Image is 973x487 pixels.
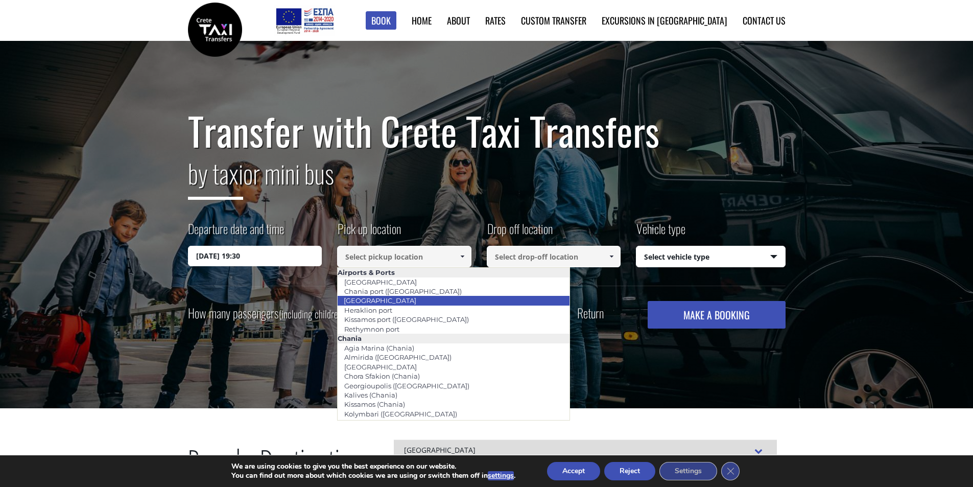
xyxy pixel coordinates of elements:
a: Chania port ([GEOGRAPHIC_DATA]) [338,284,468,298]
a: Book [366,11,396,30]
input: Select drop-off location [487,246,621,267]
button: MAKE A BOOKING [648,301,785,329]
button: settings [488,471,514,480]
a: Chora Sfakion (Chania) [338,369,426,383]
img: e-bannersEUERDF180X90.jpg [274,5,335,36]
button: Settings [659,462,717,480]
span: Select vehicle type [636,246,785,268]
span: Popular [187,440,259,487]
a: About [447,14,470,27]
button: Reject [604,462,655,480]
a: Almirida ([GEOGRAPHIC_DATA]) [338,350,458,364]
label: Vehicle type [636,220,685,246]
button: Accept [547,462,600,480]
a: Rates [485,14,506,27]
a: Kissamos port ([GEOGRAPHIC_DATA]) [338,312,476,327]
label: Return [577,307,604,319]
a: [GEOGRAPHIC_DATA] [338,360,423,374]
label: Pick up location [337,220,401,246]
a: Show All Items [603,246,620,267]
label: Drop off location [487,220,553,246]
button: Close GDPR Cookie Banner [721,462,740,480]
div: [GEOGRAPHIC_DATA] [394,439,777,462]
p: We are using cookies to give you the best experience on our website. [231,462,515,471]
a: Custom Transfer [521,14,586,27]
h1: Transfer with Crete Taxi Transfers [188,109,786,152]
a: [GEOGRAPHIC_DATA] [338,275,423,289]
a: Heraklion port [338,303,399,317]
a: Georgioupolis ([GEOGRAPHIC_DATA]) [338,379,476,393]
a: Agia Marina (Chania) [338,341,421,355]
small: (including children) [279,306,345,321]
input: Select pickup location [337,246,471,267]
a: [GEOGRAPHIC_DATA] [337,293,423,308]
img: Crete Taxi Transfers | Safe Taxi Transfer Services from to Heraklion Airport, Chania Airport, Ret... [188,3,242,57]
li: Airports & Ports [338,268,569,277]
a: Kolymbari ([GEOGRAPHIC_DATA]) [338,407,464,421]
a: Rethymnon port [338,322,406,336]
a: Excursions in [GEOGRAPHIC_DATA] [602,14,727,27]
p: You can find out more about which cookies we are using or switch them off in . [231,471,515,480]
a: Crete Taxi Transfers | Safe Taxi Transfer Services from to Heraklion Airport, Chania Airport, Ret... [188,23,242,34]
label: Departure date and time [188,220,284,246]
h2: or mini bus [188,152,786,207]
a: Home [412,14,432,27]
a: Kalives (Chania) [338,388,404,402]
a: Kissamos (Chania) [338,397,412,411]
a: Show All Items [454,246,470,267]
label: How many passengers ? [188,301,350,326]
li: Chania [338,334,569,343]
a: Contact us [743,14,786,27]
span: by taxi [188,154,243,200]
